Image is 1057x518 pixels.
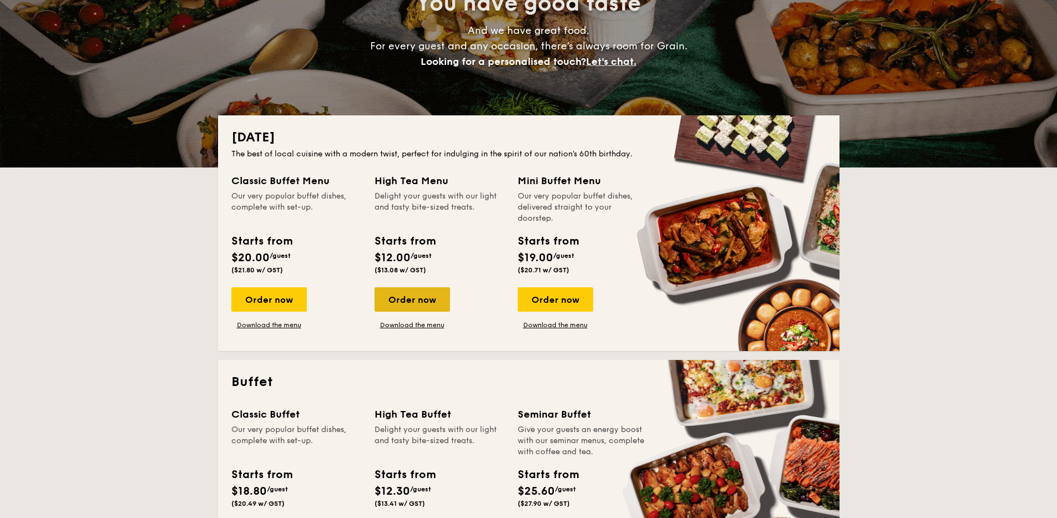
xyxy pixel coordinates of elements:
span: ($27.90 w/ GST) [518,500,570,507]
div: High Tea Buffet [375,407,504,422]
h2: Buffet [231,373,826,391]
span: $19.00 [518,251,553,265]
div: Starts from [231,466,292,483]
h2: [DATE] [231,129,826,146]
div: Starts from [375,466,435,483]
span: ($13.41 w/ GST) [375,500,425,507]
div: Classic Buffet [231,407,361,422]
div: The best of local cuisine with a modern twist, perfect for indulging in the spirit of our nation’... [231,149,826,160]
div: Mini Buffet Menu [518,173,648,189]
div: Delight your guests with our light and tasty bite-sized treats. [375,191,504,224]
span: /guest [270,252,291,260]
span: /guest [555,485,576,493]
span: Looking for a personalised touch? [421,55,586,68]
div: Classic Buffet Menu [231,173,361,189]
span: ($20.71 w/ GST) [518,266,569,274]
div: Starts from [518,233,578,250]
span: $12.30 [375,485,410,498]
div: Delight your guests with our light and tasty bite-sized treats. [375,424,504,458]
span: ($21.80 w/ GST) [231,266,283,274]
div: Order now [518,287,593,312]
span: /guest [410,485,431,493]
div: Seminar Buffet [518,407,648,422]
div: Give your guests an energy boost with our seminar menus, complete with coffee and tea. [518,424,648,458]
span: /guest [267,485,288,493]
span: /guest [411,252,432,260]
span: $18.80 [231,485,267,498]
div: Our very popular buffet dishes, delivered straight to your doorstep. [518,191,648,224]
div: Starts from [518,466,578,483]
span: $20.00 [231,251,270,265]
span: ($13.08 w/ GST) [375,266,426,274]
span: $12.00 [375,251,411,265]
span: /guest [553,252,574,260]
a: Download the menu [375,321,450,329]
div: Order now [375,287,450,312]
span: Let's chat. [586,55,636,68]
div: High Tea Menu [375,173,504,189]
div: Order now [231,287,307,312]
span: And we have great food. For every guest and any occasion, there’s always room for Grain. [370,24,687,68]
div: Our very popular buffet dishes, complete with set-up. [231,191,361,224]
span: ($20.49 w/ GST) [231,500,285,507]
div: Our very popular buffet dishes, complete with set-up. [231,424,361,458]
div: Starts from [231,233,292,250]
a: Download the menu [231,321,307,329]
div: Starts from [375,233,435,250]
a: Download the menu [518,321,593,329]
span: $25.60 [518,485,555,498]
